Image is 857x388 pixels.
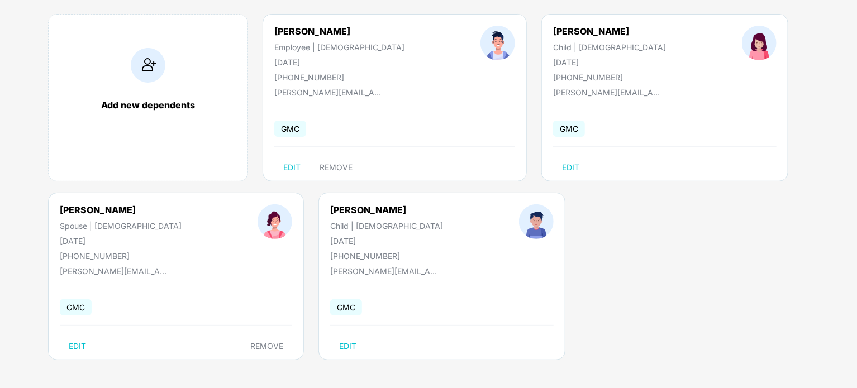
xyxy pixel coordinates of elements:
div: [PERSON_NAME] [330,204,443,215]
div: [PERSON_NAME][EMAIL_ADDRESS][DOMAIN_NAME] [274,88,386,97]
div: [PHONE_NUMBER] [60,251,182,261]
button: EDIT [330,337,365,355]
button: EDIT [60,337,95,355]
button: EDIT [553,159,588,176]
img: profileImage [742,26,777,60]
img: profileImage [519,204,554,239]
div: [PERSON_NAME][EMAIL_ADDRESS][DOMAIN_NAME] [553,88,665,97]
div: [DATE] [274,58,404,67]
span: GMC [60,299,92,315]
button: EDIT [274,159,310,176]
span: REMOVE [250,342,283,351]
div: [DATE] [553,58,666,67]
button: REMOVE [241,337,292,355]
div: [PHONE_NUMBER] [274,73,404,82]
div: Add new dependents [60,99,236,111]
img: profileImage [258,204,292,239]
span: EDIT [69,342,86,351]
div: [PHONE_NUMBER] [553,73,666,82]
span: EDIT [283,163,301,172]
div: [DATE] [60,236,182,246]
span: REMOVE [320,163,353,172]
span: EDIT [562,163,579,172]
span: GMC [553,121,585,137]
div: [PERSON_NAME][EMAIL_ADDRESS][DOMAIN_NAME] [60,266,172,276]
div: Child | [DEMOGRAPHIC_DATA] [553,42,666,52]
span: GMC [274,121,306,137]
div: [PERSON_NAME] [553,26,666,37]
div: [PHONE_NUMBER] [330,251,443,261]
img: profileImage [480,26,515,60]
span: GMC [330,299,362,315]
div: [DATE] [330,236,443,246]
img: addIcon [131,48,165,83]
div: Child | [DEMOGRAPHIC_DATA] [330,221,443,231]
span: EDIT [339,342,356,351]
div: [PERSON_NAME] [60,204,182,215]
button: REMOVE [311,159,361,176]
div: Employee | [DEMOGRAPHIC_DATA] [274,42,404,52]
div: [PERSON_NAME][EMAIL_ADDRESS][DOMAIN_NAME] [330,266,442,276]
div: [PERSON_NAME] [274,26,404,37]
div: Spouse | [DEMOGRAPHIC_DATA] [60,221,182,231]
